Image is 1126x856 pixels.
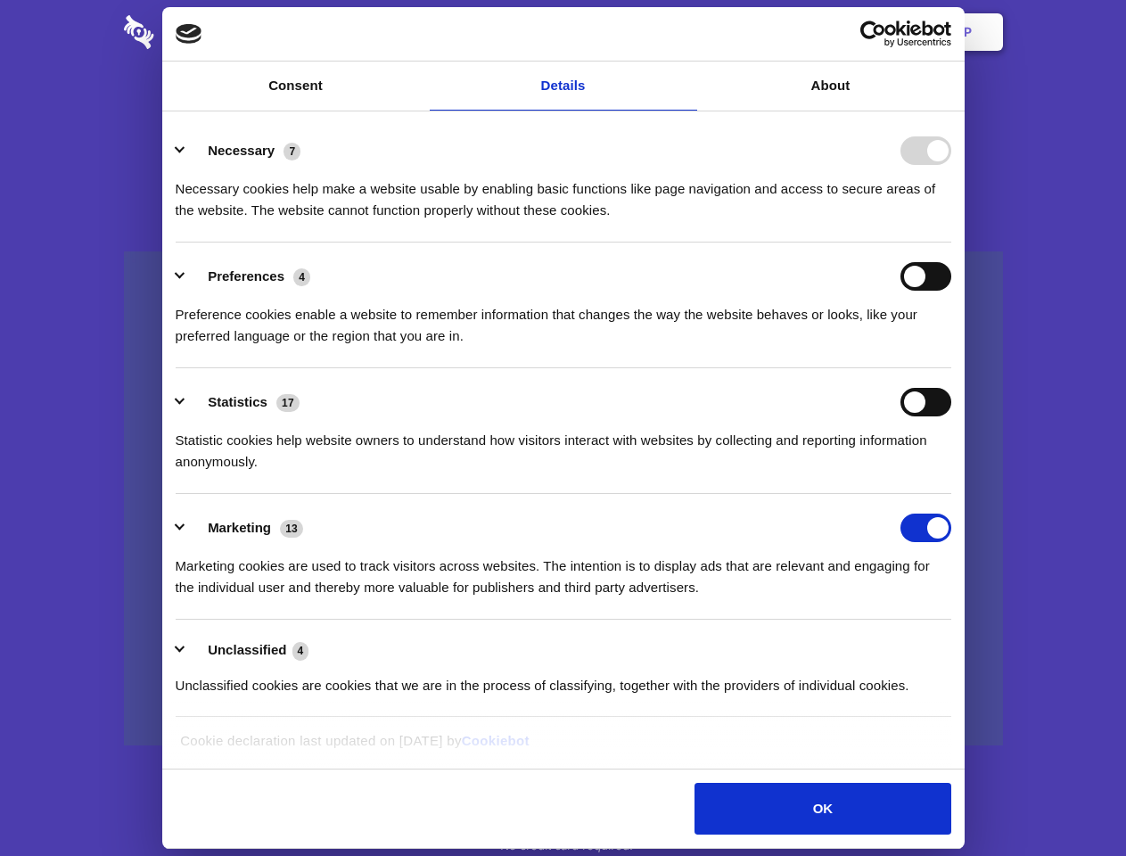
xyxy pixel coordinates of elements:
button: Statistics (17) [176,388,311,416]
label: Necessary [208,143,275,158]
button: Necessary (7) [176,136,312,165]
a: About [697,62,965,111]
a: Pricing [523,4,601,60]
div: Preference cookies enable a website to remember information that changes the way the website beha... [176,291,951,347]
span: 17 [276,394,300,412]
span: 4 [292,642,309,660]
a: Usercentrics Cookiebot - opens in a new window [795,21,951,47]
a: Details [430,62,697,111]
img: logo-wordmark-white-trans-d4663122ce5f474addd5e946df7df03e33cb6a1c49d2221995e7729f52c070b2.svg [124,15,276,49]
div: Necessary cookies help make a website usable by enabling basic functions like page navigation and... [176,165,951,221]
div: Statistic cookies help website owners to understand how visitors interact with websites by collec... [176,416,951,473]
a: Login [809,4,886,60]
label: Marketing [208,520,271,535]
button: Preferences (4) [176,262,322,291]
a: Wistia video thumbnail [124,251,1003,746]
h4: Auto-redaction of sensitive data, encrypted data sharing and self-destructing private chats. Shar... [124,162,1003,221]
img: logo [176,24,202,44]
h1: Eliminate Slack Data Loss. [124,80,1003,144]
div: Marketing cookies are used to track visitors across websites. The intention is to display ads tha... [176,542,951,598]
label: Statistics [208,394,267,409]
button: Marketing (13) [176,514,315,542]
span: 4 [293,268,310,286]
a: Consent [162,62,430,111]
iframe: Drift Widget Chat Controller [1037,767,1105,835]
span: 7 [284,143,300,160]
label: Preferences [208,268,284,284]
span: 13 [280,520,303,538]
button: OK [695,783,950,835]
button: Unclassified (4) [176,639,320,662]
a: Cookiebot [462,733,530,748]
div: Cookie declaration last updated on [DATE] by [167,730,959,765]
a: Contact [723,4,805,60]
div: Unclassified cookies are cookies that we are in the process of classifying, together with the pro... [176,662,951,696]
